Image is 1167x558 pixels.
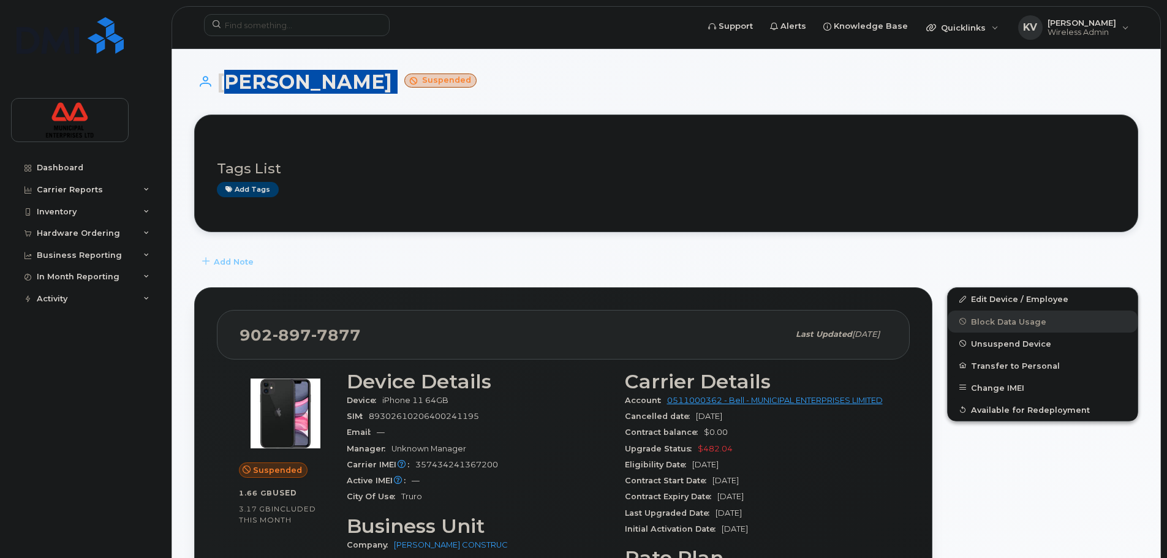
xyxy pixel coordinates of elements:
h3: Tags List [217,161,1116,176]
a: 0511000362 - Bell - MUNICIPAL ENTERPRISES LIMITED [667,396,883,405]
span: used [273,488,297,497]
button: Add Note [194,251,264,273]
button: Unsuspend Device [948,333,1138,355]
span: Upgrade Status [625,444,698,453]
span: $482.04 [698,444,733,453]
span: City Of Use [347,492,401,501]
span: 897 [273,326,311,344]
span: 357434241367200 [415,460,498,469]
span: Initial Activation Date [625,524,722,533]
span: [DATE] [692,460,719,469]
span: SIM [347,412,369,421]
button: Available for Redeployment [948,399,1138,421]
span: Suspended [253,464,302,476]
span: Account [625,396,667,405]
span: 3.17 GB [239,505,271,513]
span: Company [347,540,394,549]
span: [DATE] [717,492,744,501]
span: included this month [239,504,316,524]
span: [DATE] [696,412,722,421]
span: — [377,428,385,437]
a: [PERSON_NAME] CONSTRUC [394,540,508,549]
a: Add tags [217,182,279,197]
span: 902 [240,326,361,344]
button: Transfer to Personal [948,355,1138,377]
img: iPhone_11.jpg [249,377,322,450]
span: [DATE] [852,330,880,339]
h1: [PERSON_NAME] [194,71,1138,92]
span: Unknown Manager [391,444,466,453]
h3: Device Details [347,371,610,393]
a: Edit Device / Employee [948,288,1138,310]
span: Active IMEI [347,476,412,485]
button: Block Data Usage [948,311,1138,333]
span: Unsuspend Device [971,339,1051,348]
span: Truro [401,492,422,501]
span: 89302610206400241195 [369,412,479,421]
span: Cancelled date [625,412,696,421]
span: Contract balance [625,428,704,437]
span: iPhone 11 64GB [382,396,448,405]
span: Contract Expiry Date [625,492,717,501]
span: Carrier IMEI [347,460,415,469]
span: Device [347,396,382,405]
span: Last Upgraded Date [625,508,716,518]
h3: Business Unit [347,515,610,537]
span: [DATE] [712,476,739,485]
span: Last updated [796,330,852,339]
span: Contract Start Date [625,476,712,485]
span: Manager [347,444,391,453]
button: Change IMEI [948,377,1138,399]
small: Suspended [404,74,477,88]
h3: Carrier Details [625,371,888,393]
span: [DATE] [716,508,742,518]
span: Email [347,428,377,437]
span: [DATE] [722,524,748,533]
span: 1.66 GB [239,489,273,497]
span: Eligibility Date [625,460,692,469]
span: Available for Redeployment [971,405,1090,414]
span: 7877 [311,326,361,344]
span: $0.00 [704,428,728,437]
span: Add Note [214,256,254,268]
span: — [412,476,420,485]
